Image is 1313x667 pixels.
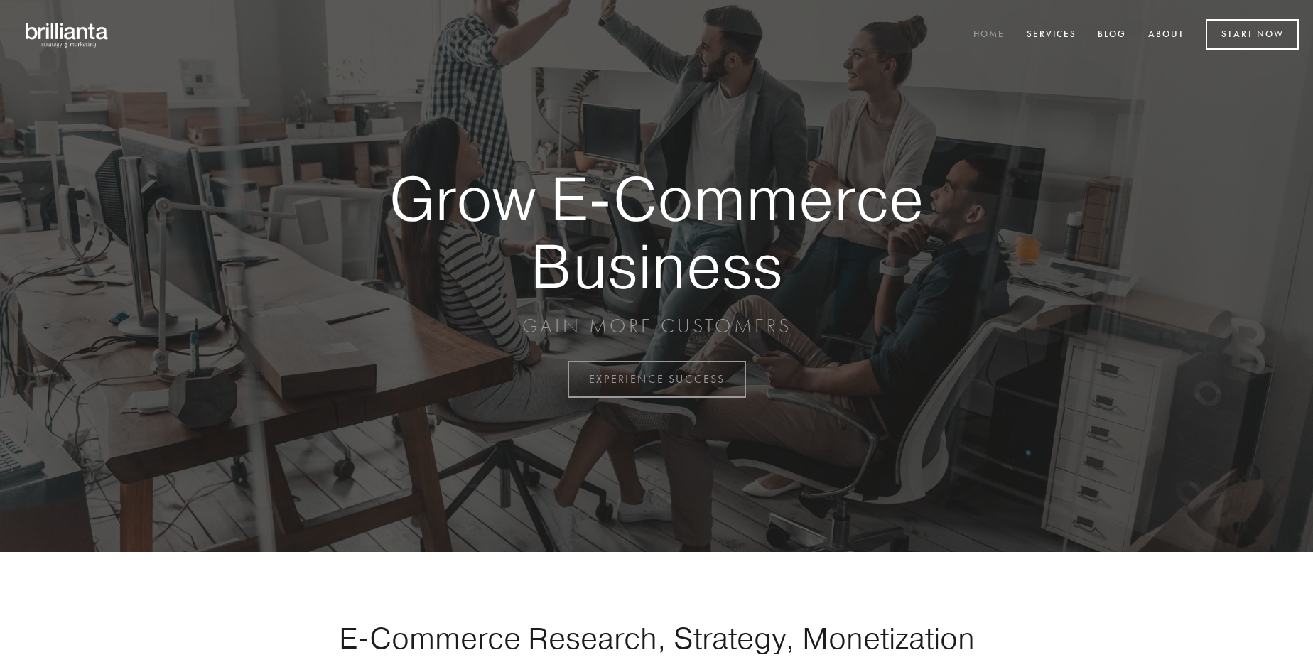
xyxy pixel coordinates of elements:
a: Start Now [1206,19,1299,50]
p: GAIN MORE CUSTOMERS [340,313,973,339]
a: EXPERIENCE SUCCESS [568,361,746,398]
a: Blog [1088,23,1135,47]
a: Home [964,23,1014,47]
h1: E-Commerce Research, Strategy, Monetization [294,620,1019,656]
a: Services [1017,23,1086,47]
a: About [1139,23,1194,47]
img: brillianta - research, strategy, marketing [14,14,121,55]
strong: Grow E-Commerce Business [340,165,973,299]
